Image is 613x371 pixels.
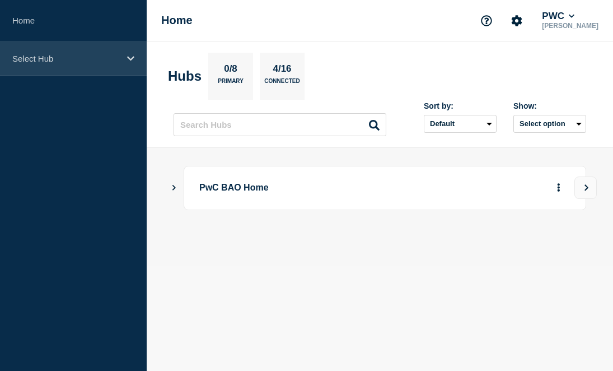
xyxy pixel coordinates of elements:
p: 0/8 [220,63,242,78]
button: Show Connected Hubs [171,184,177,192]
p: PwC BAO Home [199,178,505,198]
select: Sort by [424,115,497,133]
button: Support [475,9,498,33]
p: 4/16 [269,63,296,78]
p: Connected [264,78,300,90]
button: More actions [551,178,566,198]
div: Show: [513,101,586,110]
input: Search Hubs [174,113,386,136]
button: PWC [540,11,577,22]
p: Primary [218,78,244,90]
p: [PERSON_NAME] [540,22,601,30]
button: Select option [513,115,586,133]
button: View [574,177,597,199]
h2: Hubs [168,68,202,84]
h1: Home [161,14,193,27]
button: Account settings [505,9,528,33]
p: Select Hub [12,54,120,63]
div: Sort by: [424,101,497,110]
